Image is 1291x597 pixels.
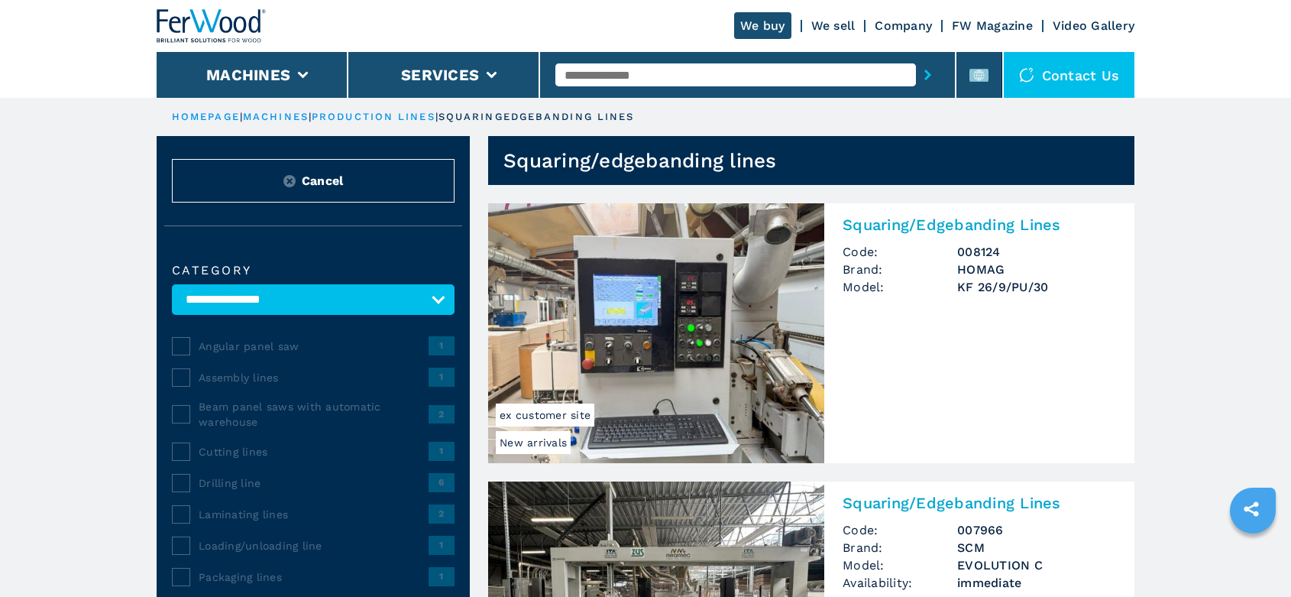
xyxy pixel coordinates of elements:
a: Video Gallery [1053,18,1134,33]
span: New arrivals [496,431,571,454]
h3: 007966 [957,521,1116,539]
img: Squaring/Edgebanding Lines HOMAG KF 26/9/PU/30 [488,203,824,463]
span: 1 [429,336,455,355]
span: 1 [429,567,455,586]
span: Code: [843,243,957,261]
span: Laminating lines [199,507,429,522]
span: | [240,111,243,122]
h3: EVOLUTION C [957,556,1116,574]
span: Beam panel saws with automatic warehouse [199,399,429,430]
a: FW Magazine [952,18,1033,33]
h3: 008124 [957,243,1116,261]
a: sharethis [1232,490,1270,528]
span: ex customer site [496,404,594,427]
span: Cutting lines [199,444,429,459]
button: submit-button [916,57,940,92]
button: Machines [206,66,290,84]
a: Company [875,18,932,33]
a: HOMEPAGE [172,111,240,122]
a: We sell [811,18,856,33]
span: | [435,111,438,122]
span: Code: [843,521,957,539]
span: Packaging lines [199,569,429,585]
iframe: Chat [1226,528,1280,586]
h2: Squaring/Edgebanding Lines [843,494,1116,512]
span: Model: [843,556,957,574]
span: immediate [957,574,1116,592]
span: 2 [429,405,455,423]
span: 1 [429,536,455,554]
span: Loading/unloading line [199,538,429,553]
img: Contact us [1019,67,1034,83]
span: 2 [429,505,455,523]
span: Assembly lines [199,370,429,385]
span: Model: [843,278,957,296]
span: 1 [429,442,455,460]
h3: SCM [957,539,1116,556]
button: Services [401,66,479,84]
span: Cancel [302,172,344,190]
div: Contact us [1004,52,1135,98]
span: | [309,111,312,122]
span: Brand: [843,539,957,556]
button: ResetCancel [172,159,455,203]
label: Category [172,264,455,277]
span: Angular panel saw [199,339,429,354]
img: Ferwood [157,9,267,43]
a: machines [243,111,309,122]
span: Drilling line [199,475,429,491]
span: Availability: [843,574,957,592]
a: We buy [734,12,791,39]
span: 1 [429,368,455,386]
img: Reset [283,175,296,187]
h2: Squaring/Edgebanding Lines [843,216,1116,234]
a: production lines [312,111,435,122]
p: squaringedgebanding lines [438,110,635,124]
h3: HOMAG [957,261,1116,278]
h3: KF 26/9/PU/30 [957,278,1116,296]
span: Brand: [843,261,957,278]
a: Squaring/Edgebanding Lines HOMAG KF 26/9/PU/30New arrivalsex customer siteSquaring/Edgebanding Li... [488,203,1134,463]
span: 6 [429,473,455,492]
h1: Squaring/edgebanding lines [503,148,777,173]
